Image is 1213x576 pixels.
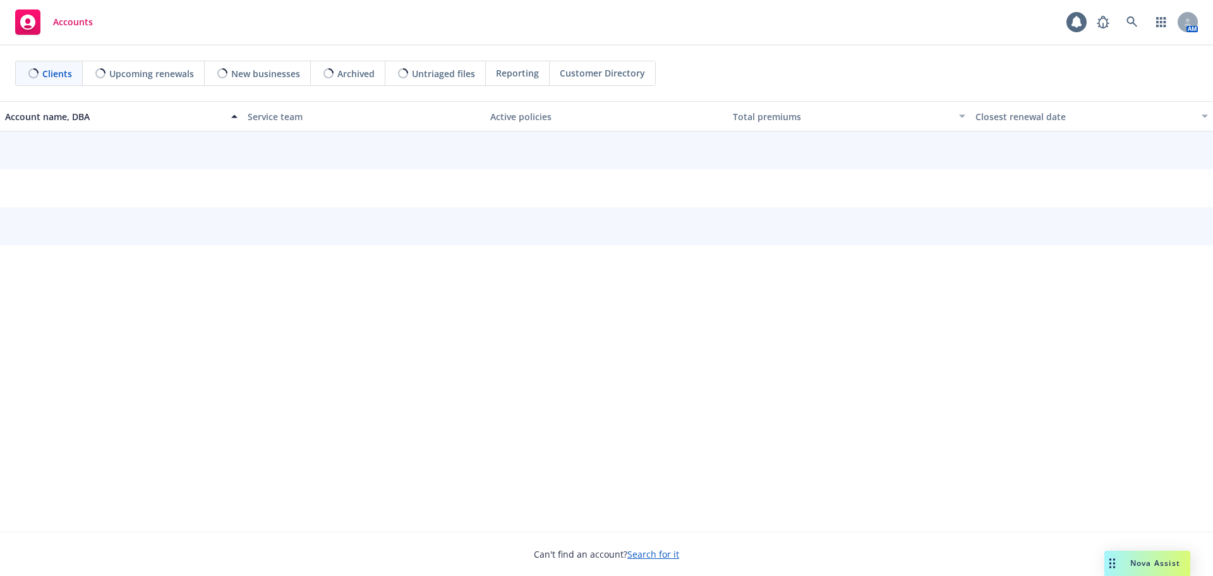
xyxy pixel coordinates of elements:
a: Switch app [1149,9,1174,35]
button: Active policies [485,101,728,132]
button: Service team [243,101,485,132]
div: Drag to move [1104,551,1120,576]
span: Archived [337,67,375,80]
button: Closest renewal date [970,101,1213,132]
span: Nova Assist [1130,558,1180,568]
a: Accounts [10,4,98,40]
button: Nova Assist [1104,551,1190,576]
div: Closest renewal date [975,110,1194,123]
span: New businesses [231,67,300,80]
span: Upcoming renewals [109,67,194,80]
span: Accounts [53,17,93,27]
div: Active policies [490,110,723,123]
div: Service team [248,110,480,123]
span: Customer Directory [560,66,645,80]
a: Search [1119,9,1145,35]
span: Clients [42,67,72,80]
a: Report a Bug [1090,9,1116,35]
button: Total premiums [728,101,970,132]
a: Search for it [627,548,679,560]
div: Account name, DBA [5,110,224,123]
span: Reporting [496,66,539,80]
span: Untriaged files [412,67,475,80]
div: Total premiums [733,110,951,123]
span: Can't find an account? [534,548,679,561]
